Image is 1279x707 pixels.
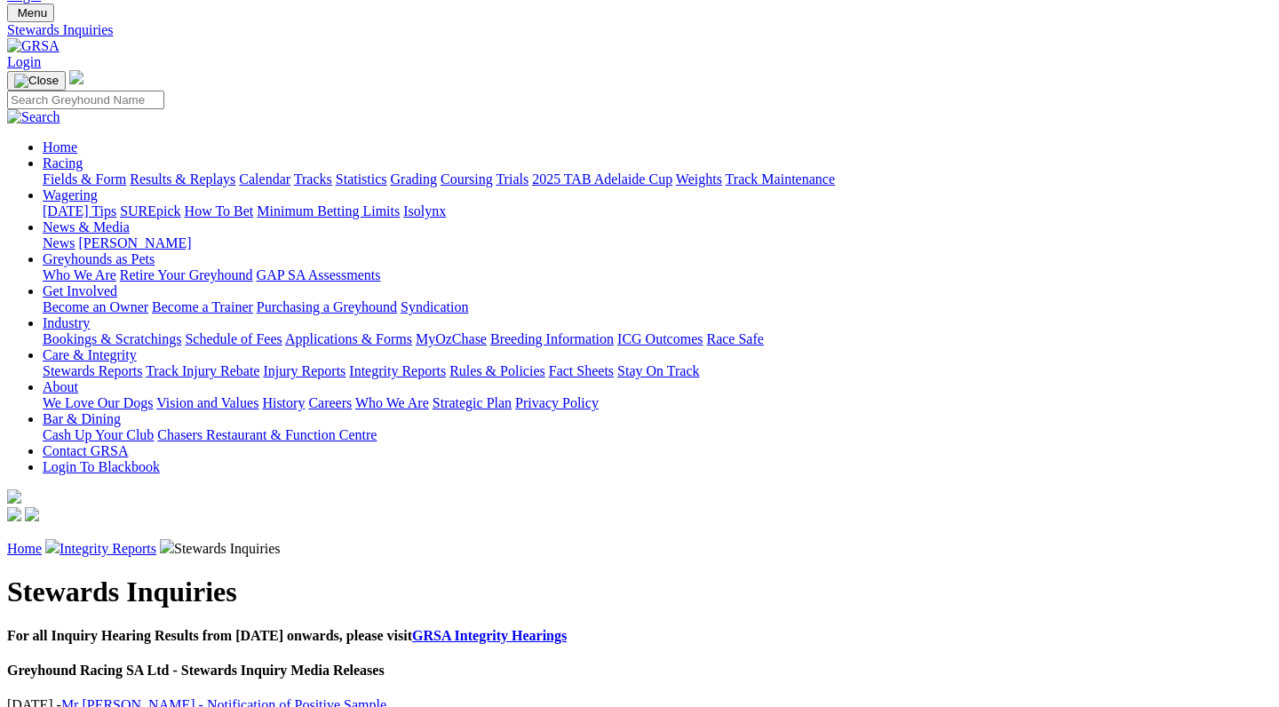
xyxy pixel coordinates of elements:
[43,155,83,171] a: Racing
[43,395,1272,411] div: About
[43,251,155,266] a: Greyhounds as Pets
[7,109,60,125] img: Search
[43,443,128,458] a: Contact GRSA
[617,331,703,346] a: ICG Outcomes
[25,507,39,521] img: twitter.svg
[433,395,512,410] a: Strategic Plan
[43,411,121,426] a: Bar & Dining
[263,363,346,378] a: Injury Reports
[285,331,412,346] a: Applications & Forms
[403,203,446,218] a: Isolynx
[78,235,191,250] a: [PERSON_NAME]
[18,6,47,20] span: Menu
[349,363,446,378] a: Integrity Reports
[7,38,60,54] img: GRSA
[185,331,282,346] a: Schedule of Fees
[336,171,387,187] a: Statistics
[43,331,181,346] a: Bookings & Scratchings
[490,331,614,346] a: Breeding Information
[7,91,164,109] input: Search
[69,70,83,84] img: logo-grsa-white.png
[43,379,78,394] a: About
[43,139,77,155] a: Home
[160,539,174,553] img: chevron-right.svg
[257,299,397,314] a: Purchasing a Greyhound
[130,171,235,187] a: Results & Replays
[14,74,59,88] img: Close
[7,489,21,504] img: logo-grsa-white.png
[391,171,437,187] a: Grading
[617,363,699,378] a: Stay On Track
[43,235,75,250] a: News
[7,541,42,556] a: Home
[43,267,116,282] a: Who We Are
[532,171,672,187] a: 2025 TAB Adelaide Cup
[43,171,126,187] a: Fields & Form
[185,203,254,218] a: How To Bet
[43,363,142,378] a: Stewards Reports
[45,539,60,553] img: chevron-right.svg
[146,363,259,378] a: Track Injury Rebate
[7,663,1272,679] h4: Greyhound Racing SA Ltd - Stewards Inquiry Media Releases
[43,171,1272,187] div: Racing
[43,299,1272,315] div: Get Involved
[7,4,54,22] button: Toggle navigation
[7,539,1272,557] p: Stewards Inquiries
[257,203,400,218] a: Minimum Betting Limits
[43,299,148,314] a: Become an Owner
[60,541,156,556] a: Integrity Reports
[43,427,154,442] a: Cash Up Your Club
[156,395,258,410] a: Vision and Values
[412,628,567,643] a: GRSA Integrity Hearings
[152,299,253,314] a: Become a Trainer
[7,507,21,521] img: facebook.svg
[496,171,528,187] a: Trials
[449,363,545,378] a: Rules & Policies
[239,171,290,187] a: Calendar
[43,267,1272,283] div: Greyhounds as Pets
[43,347,137,362] a: Care & Integrity
[7,22,1272,38] a: Stewards Inquiries
[120,267,253,282] a: Retire Your Greyhound
[294,171,332,187] a: Tracks
[7,54,41,69] a: Login
[726,171,835,187] a: Track Maintenance
[43,331,1272,347] div: Industry
[706,331,763,346] a: Race Safe
[43,187,98,203] a: Wagering
[515,395,599,410] a: Privacy Policy
[355,395,429,410] a: Who We Are
[7,576,1272,608] h1: Stewards Inquiries
[43,283,117,298] a: Get Involved
[308,395,352,410] a: Careers
[43,363,1272,379] div: Care & Integrity
[549,363,614,378] a: Fact Sheets
[43,235,1272,251] div: News & Media
[7,628,567,643] b: For all Inquiry Hearing Results from [DATE] onwards, please visit
[43,395,153,410] a: We Love Our Dogs
[401,299,468,314] a: Syndication
[257,267,381,282] a: GAP SA Assessments
[416,331,487,346] a: MyOzChase
[43,315,90,330] a: Industry
[43,219,130,234] a: News & Media
[157,427,377,442] a: Chasers Restaurant & Function Centre
[120,203,180,218] a: SUREpick
[43,203,1272,219] div: Wagering
[441,171,493,187] a: Coursing
[7,71,66,91] button: Toggle navigation
[676,171,722,187] a: Weights
[43,203,116,218] a: [DATE] Tips
[43,427,1272,443] div: Bar & Dining
[262,395,305,410] a: History
[43,459,160,474] a: Login To Blackbook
